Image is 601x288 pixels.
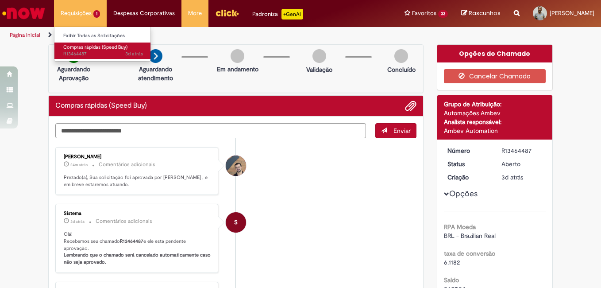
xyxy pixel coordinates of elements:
p: Validação [306,65,332,74]
span: 3d atrás [501,173,523,181]
b: Lembrando que o chamado será cancelado automaticamente caso não seja aprovado. [64,252,212,265]
p: Aguardando Aprovação [52,65,95,82]
div: [PERSON_NAME] [64,154,211,160]
small: Comentários adicionais [96,218,152,225]
span: Enviar [393,127,411,135]
div: Padroniza [252,9,303,19]
b: R13464487 [120,238,143,245]
div: R13464487 [501,146,543,155]
a: Página inicial [10,31,40,39]
span: [PERSON_NAME] [550,9,594,17]
div: Sistema [64,211,211,216]
span: 6.1182 [444,258,460,266]
span: 33 [438,10,448,18]
a: Exibir Todas as Solicitações [54,31,152,41]
time: 01/09/2025 09:25:23 [70,162,88,167]
div: Aberto [501,160,543,168]
b: Saldo [444,276,459,284]
span: S [234,212,238,233]
img: ServiceNow [1,4,46,22]
div: Grupo de Atribuição: [444,100,546,109]
span: Rascunhos [469,9,501,17]
span: 3d atrás [70,219,85,224]
img: img-circle-grey.png [394,49,408,63]
dt: Status [441,160,495,168]
dt: Número [441,146,495,155]
ul: Requisições [54,27,151,62]
img: img-circle-grey.png [231,49,244,63]
span: R13464487 [63,51,143,58]
span: Compras rápidas (Speed Buy) [63,44,127,51]
div: System [226,212,246,233]
p: +GenAi [281,9,303,19]
time: 30/08/2025 06:34:33 [70,219,85,224]
span: 3d atrás [125,51,143,57]
img: arrow-next.png [149,49,162,63]
p: Olá! Recebemos seu chamado e ele esta pendente aprovação. [64,231,211,266]
img: click_logo_yellow_360x200.png [215,6,239,19]
span: Favoritos [412,9,436,18]
time: 30/08/2025 06:34:22 [125,51,143,57]
p: Prezado(a), Sua solicitação foi aprovada por [PERSON_NAME] , e em breve estaremos atuando. [64,174,211,188]
textarea: Digite sua mensagem aqui... [55,123,366,138]
div: Automações Ambev [444,109,546,117]
span: 1 [93,10,100,18]
div: 30/08/2025 06:34:21 [501,173,543,182]
h2: Compras rápidas (Speed Buy) Histórico de tíquete [55,102,147,110]
p: Aguardando atendimento [134,65,177,82]
button: Enviar [375,123,416,138]
span: Requisições [61,9,92,18]
button: Cancelar Chamado [444,69,546,83]
button: Adicionar anexos [405,100,416,112]
a: Aberto R13464487 : Compras rápidas (Speed Buy) [54,43,152,59]
dt: Criação [441,173,495,182]
div: Ambev Automation [444,126,546,135]
div: Analista responsável: [444,117,546,126]
span: 24m atrás [70,162,88,167]
img: img-circle-grey.png [312,49,326,63]
span: More [188,9,202,18]
a: Rascunhos [461,9,501,18]
div: Leonardo Tayette De Souza [226,156,246,176]
p: Em andamento [217,65,258,74]
p: Concluído [387,65,416,74]
small: Comentários adicionais [99,161,155,168]
span: Despesas Corporativas [113,9,175,18]
b: RPA Moeda [444,223,476,231]
b: taxa de conversão [444,249,495,257]
ul: Trilhas de página [7,27,394,43]
time: 30/08/2025 06:34:21 [501,173,523,181]
span: BRL - Brazilian Real [444,232,496,240]
div: Opções do Chamado [437,45,553,62]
